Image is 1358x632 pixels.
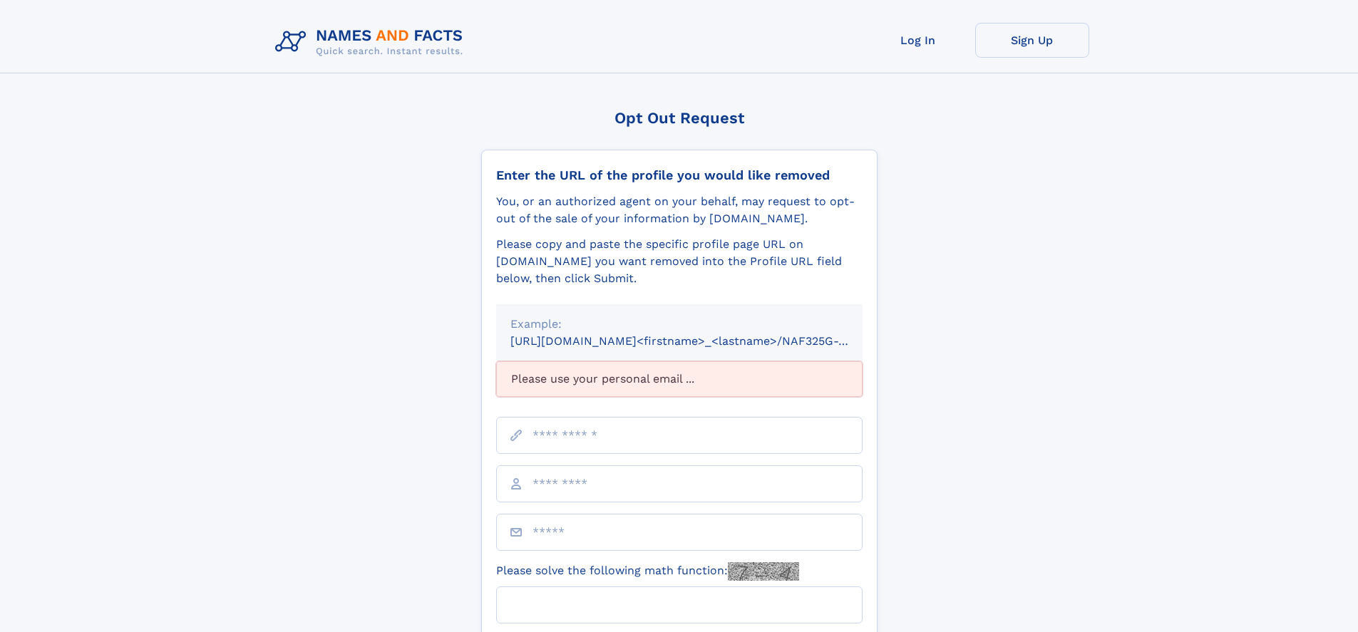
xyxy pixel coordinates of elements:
div: Please use your personal email ... [496,361,863,397]
a: Sign Up [975,23,1089,58]
div: Example: [510,316,848,333]
div: You, or an authorized agent on your behalf, may request to opt-out of the sale of your informatio... [496,193,863,227]
img: Logo Names and Facts [269,23,475,61]
small: [URL][DOMAIN_NAME]<firstname>_<lastname>/NAF325G-xxxxxxxx [510,334,890,348]
a: Log In [861,23,975,58]
div: Opt Out Request [481,109,878,127]
div: Please copy and paste the specific profile page URL on [DOMAIN_NAME] you want removed into the Pr... [496,236,863,287]
div: Enter the URL of the profile you would like removed [496,167,863,183]
label: Please solve the following math function: [496,562,799,581]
